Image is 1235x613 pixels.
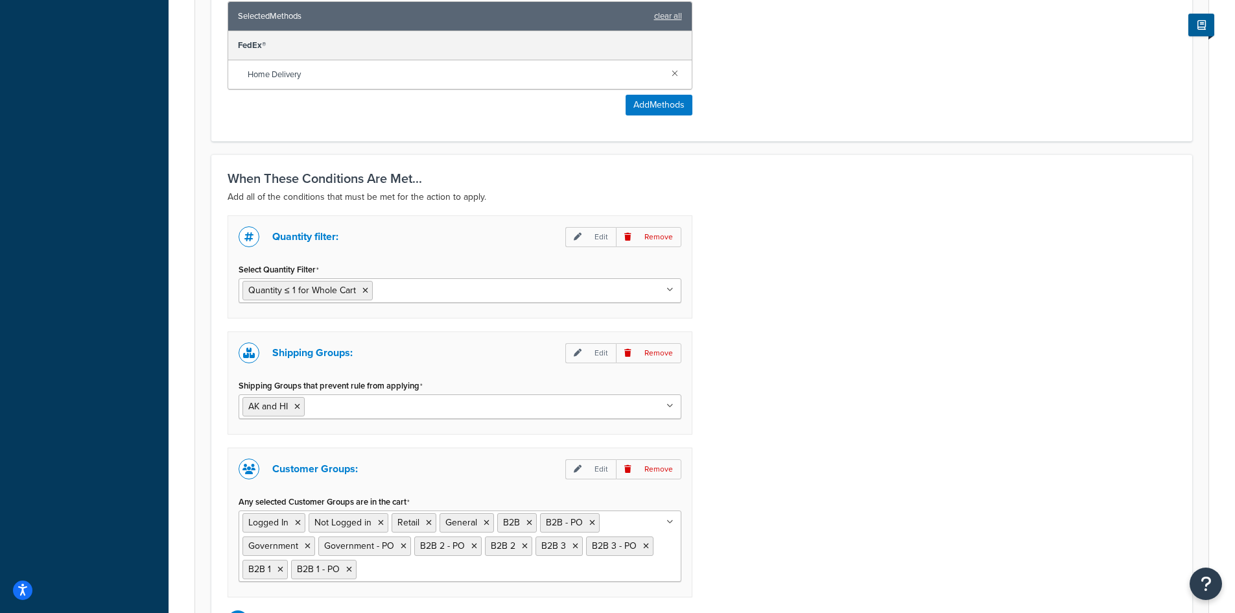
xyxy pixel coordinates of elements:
span: B2B 1 [248,562,271,576]
span: B2B 1 - PO [297,562,340,576]
h3: When These Conditions Are Met... [228,171,1176,186]
label: Shipping Groups that prevent rule from applying [239,381,423,391]
p: Edit [565,343,616,363]
span: B2B [503,516,520,529]
span: B2B - PO [546,516,583,529]
p: Remove [616,227,681,247]
span: Logged In [248,516,288,529]
div: FedEx® [228,31,692,60]
p: Quantity filter: [272,228,338,246]
p: Customer Groups: [272,460,358,478]
p: Edit [565,459,616,479]
span: General [445,516,477,529]
label: Any selected Customer Groups are in the cart [239,497,410,507]
span: B2B 3 [541,539,566,553]
span: Not Logged in [314,516,371,529]
span: Government - PO [324,539,394,553]
span: AK and HI [248,400,288,413]
label: Select Quantity Filter [239,265,319,275]
span: B2B 3 - PO [592,539,637,553]
p: Remove [616,343,681,363]
button: AddMethods [626,95,692,115]
span: Quantity ≤ 1 for Whole Cart [248,283,356,297]
a: clear all [654,7,682,25]
p: Shipping Groups: [272,344,353,362]
p: Add all of the conditions that must be met for the action to apply. [228,189,1176,205]
span: Government [248,539,298,553]
span: Home Delivery [248,66,661,84]
p: Remove [616,459,681,479]
span: Selected Methods [238,7,648,25]
span: B2B 2 [491,539,515,553]
button: Show Help Docs [1188,14,1214,36]
span: B2B 2 - PO [420,539,465,553]
span: Retail [397,516,419,529]
p: Edit [565,227,616,247]
button: Open Resource Center [1190,568,1222,600]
